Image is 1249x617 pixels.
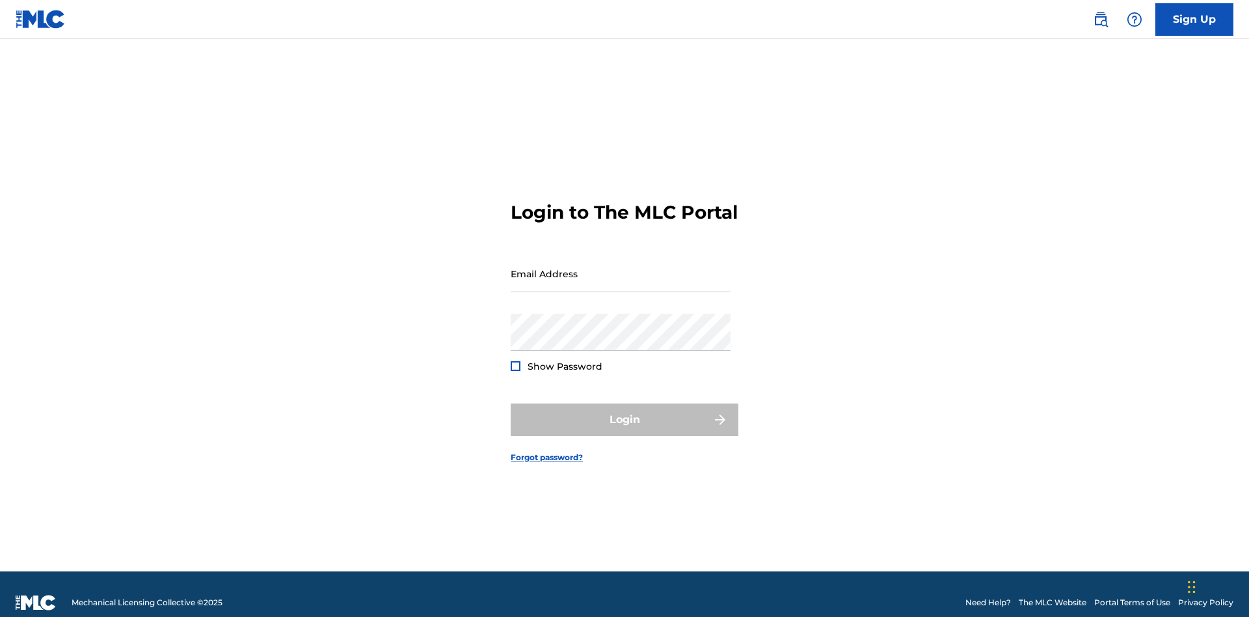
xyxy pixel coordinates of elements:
[72,597,222,609] span: Mechanical Licensing Collective © 2025
[1188,568,1196,607] div: Drag
[965,597,1011,609] a: Need Help?
[1155,3,1233,36] a: Sign Up
[511,452,583,463] a: Forgot password?
[1121,7,1148,33] div: Help
[1093,12,1108,27] img: search
[1094,597,1170,609] a: Portal Terms of Use
[511,201,738,224] h3: Login to The MLC Portal
[16,595,56,610] img: logo
[16,10,66,29] img: MLC Logo
[528,361,602,372] span: Show Password
[1178,597,1233,609] a: Privacy Policy
[1019,597,1086,609] a: The MLC Website
[1127,12,1142,27] img: help
[1088,7,1114,33] a: Public Search
[1184,555,1249,617] iframe: Chat Widget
